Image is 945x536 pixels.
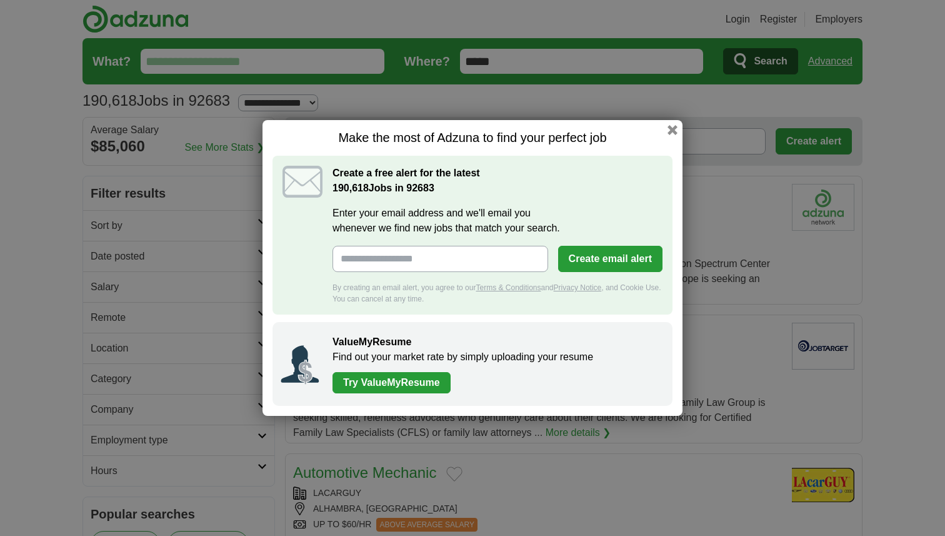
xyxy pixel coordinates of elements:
h1: Make the most of Adzuna to find your perfect job [272,130,672,146]
a: Try ValueMyResume [332,372,451,393]
img: icon_email.svg [282,166,322,198]
label: Enter your email address and we'll email you whenever we find new jobs that match your search. [332,206,662,236]
div: By creating an email alert, you agree to our and , and Cookie Use. You can cancel at any time. [332,282,662,305]
h2: ValueMyResume [332,335,660,350]
h2: Create a free alert for the latest [332,166,662,196]
button: Create email alert [558,246,662,272]
strong: Jobs in 92683 [332,183,434,193]
p: Find out your market rate by simply uploading your resume [332,350,660,365]
a: Privacy Notice [554,283,602,292]
span: 190,618 [332,181,369,196]
a: Terms & Conditions [476,283,541,292]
